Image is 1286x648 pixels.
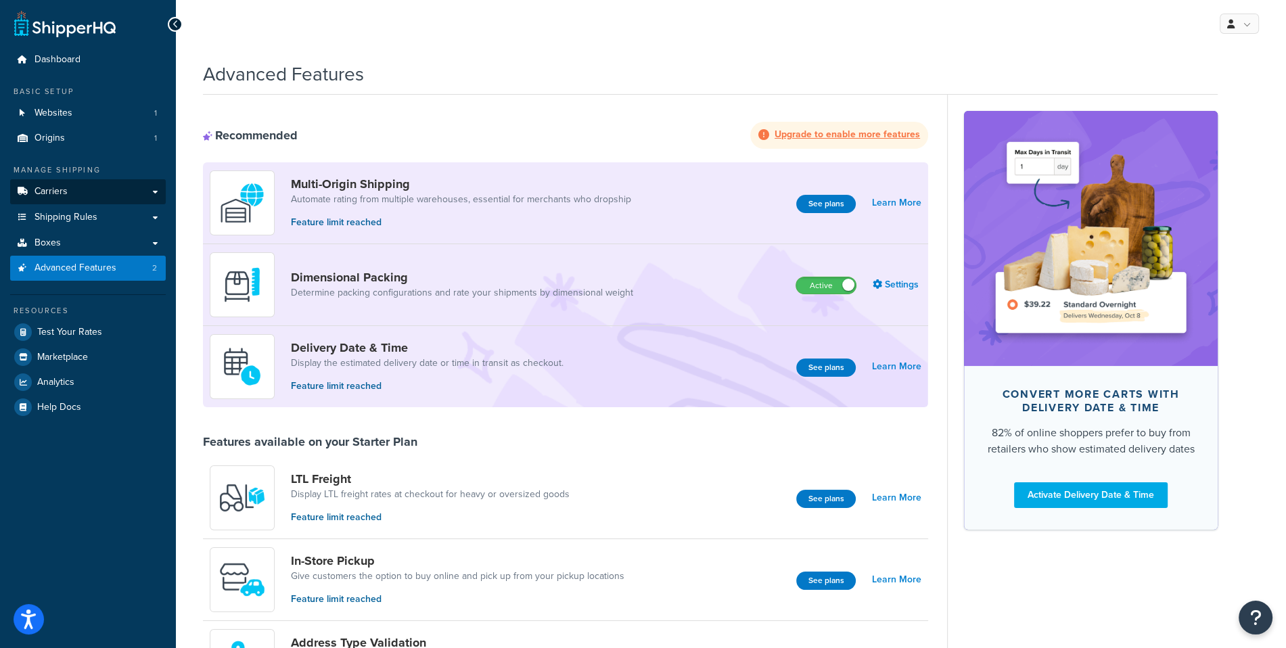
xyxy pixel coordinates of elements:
a: LTL Freight [291,471,570,486]
span: Websites [35,108,72,119]
a: Advanced Features2 [10,256,166,281]
span: 1 [154,133,157,144]
a: Activate Delivery Date & Time [1014,482,1168,508]
a: Learn More [872,570,921,589]
span: Advanced Features [35,262,116,274]
a: Settings [873,275,921,294]
img: feature-image-ddt-36eae7f7280da8017bfb280eaccd9c446f90b1fe08728e4019434db127062ab4.png [984,131,1197,345]
li: Origins [10,126,166,151]
div: 82% of online shoppers prefer to buy from retailers who show estimated delivery dates [986,425,1196,457]
strong: Upgrade to enable more features [775,127,920,141]
a: Boxes [10,231,166,256]
button: See plans [796,572,856,590]
a: Marketplace [10,345,166,369]
button: See plans [796,195,856,213]
span: Test Your Rates [37,327,102,338]
a: Display LTL freight rates at checkout for heavy or oversized goods [291,488,570,501]
a: Display the estimated delivery date or time in transit as checkout. [291,356,564,370]
img: y79ZsPf0fXUFUhFXDzUgf+ktZg5F2+ohG75+v3d2s1D9TjoU8PiyCIluIjV41seZevKCRuEjTPPOKHJsQcmKCXGdfprl3L4q7... [219,474,266,522]
li: Advanced Features [10,256,166,281]
a: Origins1 [10,126,166,151]
img: gfkeb5ejjkALwAAAABJRU5ErkJggg== [219,343,266,390]
span: 1 [154,108,157,119]
li: Websites [10,101,166,126]
p: Feature limit reached [291,592,624,607]
div: Recommended [203,128,298,143]
p: Feature limit reached [291,379,564,394]
a: Dimensional Packing [291,270,633,285]
span: Dashboard [35,54,81,66]
span: Boxes [35,237,61,249]
a: Learn More [872,357,921,376]
a: Give customers the option to buy online and pick up from your pickup locations [291,570,624,583]
span: Carriers [35,186,68,198]
h1: Advanced Features [203,61,364,87]
a: Learn More [872,488,921,507]
img: DTVBYsAAAAAASUVORK5CYII= [219,261,266,308]
span: Shipping Rules [35,212,97,223]
span: Marketplace [37,352,88,363]
a: In-Store Pickup [291,553,624,568]
button: Open Resource Center [1239,601,1272,634]
a: Analytics [10,370,166,394]
img: wfgcfpwTIucLEAAAAASUVORK5CYII= [219,556,266,603]
img: WatD5o0RtDAAAAAElFTkSuQmCC [219,179,266,227]
a: Help Docs [10,395,166,419]
p: Feature limit reached [291,510,570,525]
a: Carriers [10,179,166,204]
label: Active [796,277,856,294]
span: Analytics [37,377,74,388]
span: Origins [35,133,65,144]
a: Automate rating from multiple warehouses, essential for merchants who dropship [291,193,631,206]
a: Multi-Origin Shipping [291,177,631,191]
button: See plans [796,490,856,508]
div: Convert more carts with delivery date & time [986,388,1196,415]
div: Basic Setup [10,86,166,97]
a: Delivery Date & Time [291,340,564,355]
a: Websites1 [10,101,166,126]
p: Feature limit reached [291,215,631,230]
div: Features available on your Starter Plan [203,434,417,449]
span: 2 [152,262,157,274]
button: See plans [796,358,856,377]
span: Help Docs [37,402,81,413]
div: Manage Shipping [10,164,166,176]
a: Learn More [872,193,921,212]
a: Shipping Rules [10,205,166,230]
a: Dashboard [10,47,166,72]
a: Test Your Rates [10,320,166,344]
a: Determine packing configurations and rate your shipments by dimensional weight [291,286,633,300]
div: Resources [10,305,166,317]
